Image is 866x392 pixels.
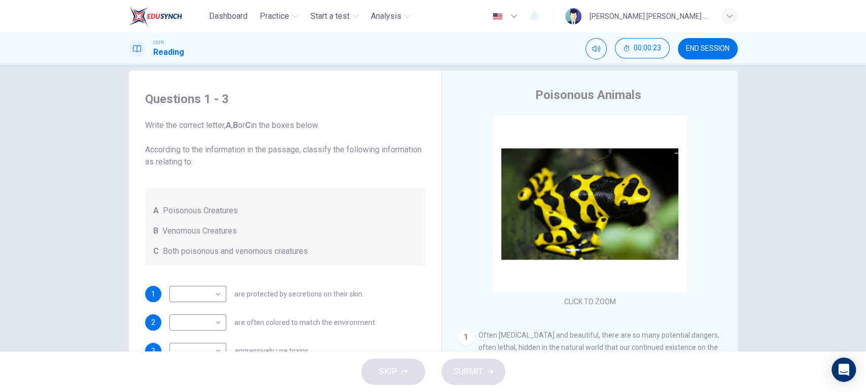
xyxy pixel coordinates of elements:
span: Write the correct letter, , or in the boxes below. According to the information in the passage, c... [145,119,425,168]
img: EduSynch logo [129,6,182,26]
div: Hide [615,38,670,59]
span: Both poisonous and venomous creatures [163,245,308,257]
span: Venomous Creatures [162,225,237,237]
span: B [153,225,158,237]
span: Dashboard [209,10,248,22]
button: END SESSION [678,38,738,59]
b: A [226,120,231,130]
button: Dashboard [205,7,252,25]
b: B [233,120,238,130]
span: Analysis [371,10,401,22]
span: aggressively use toxins. [234,347,310,354]
span: Often [MEDICAL_DATA] and beautiful, there are so many potential dangers, often lethal, hidden in ... [458,331,719,388]
span: are often colored to match the environment. [234,319,376,326]
span: CEFR [153,39,164,46]
button: 00:00:23 [615,38,670,58]
span: 00:00:23 [634,44,661,52]
span: 2 [151,319,155,326]
div: Open Intercom Messenger [832,357,856,382]
h4: Poisonous Animals [535,87,641,103]
img: Profile picture [565,8,581,24]
b: C [245,120,251,130]
span: END SESSION [686,45,730,53]
span: A [153,205,159,217]
span: C [153,245,159,257]
button: Practice [256,7,302,25]
span: 1 [151,290,155,298]
h1: Reading [153,46,184,58]
div: [PERSON_NAME] [PERSON_NAME] A/P [PERSON_NAME] [590,10,709,22]
span: Poisonous Creatures [163,205,238,217]
img: en [491,13,504,20]
button: Analysis [367,7,414,25]
div: Mute [585,38,607,59]
span: Start a test [310,10,350,22]
span: Practice [260,10,289,22]
span: 3 [151,347,155,354]
span: are protected by secretions on their skin. [234,290,364,298]
h4: Questions 1 - 3 [145,91,425,107]
div: 1 [458,329,474,345]
a: EduSynch logo [129,6,205,26]
button: Start a test [306,7,363,25]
